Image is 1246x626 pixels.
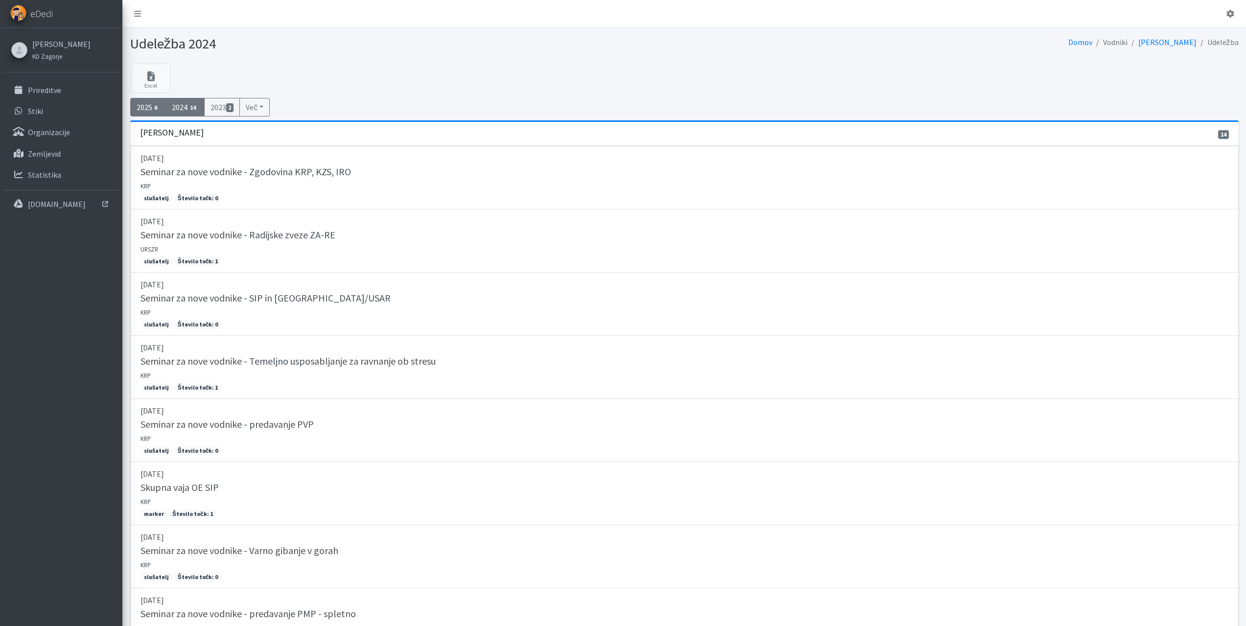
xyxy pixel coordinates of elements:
[131,64,170,93] a: Excel
[4,194,118,214] a: [DOMAIN_NAME]
[169,510,216,518] span: Število točk: 1
[141,292,391,304] h5: Seminar za nove vodnike - SIP in [GEOGRAPHIC_DATA]/USAR
[174,446,222,455] span: Število točk: 0
[174,320,222,329] span: Število točk: 0
[141,308,151,316] small: KRP
[32,50,91,62] a: KD Zagorje
[152,103,160,112] span: 6
[28,199,86,209] p: [DOMAIN_NAME]
[141,435,151,442] small: KRP
[28,149,61,159] p: Zemljevid
[226,103,234,112] span: 2
[141,573,173,581] span: slušatelj
[28,170,61,180] p: Statistika
[165,98,205,116] a: 202414
[141,383,173,392] span: slušatelj
[32,52,62,60] small: KD Zagorje
[4,165,118,185] a: Statistika
[141,468,1228,480] p: [DATE]
[141,510,167,518] span: marker
[141,355,436,367] h5: Seminar za nove vodnike - Temeljno usposabljanje za ravnanje ob stresu
[4,101,118,121] a: Stiki
[204,98,240,116] a: 20232
[174,257,222,266] span: Število točk: 1
[4,122,118,142] a: Organizacije
[174,383,222,392] span: Število točk: 1
[140,128,204,138] h3: [PERSON_NAME]
[130,336,1239,399] a: [DATE] Seminar za nove vodnike - Temeljno usposabljanje za ravnanje ob stresu KRP slušatelj Števi...
[141,498,151,506] small: KRP
[141,182,151,190] small: KRP
[1138,37,1197,47] a: [PERSON_NAME]
[4,144,118,163] a: Zemljevid
[28,85,61,95] p: Prireditve
[141,446,173,455] span: slušatelj
[141,215,1228,227] p: [DATE]
[239,98,270,116] button: Več
[141,229,335,241] h5: Seminar za nove vodnike - Radijske zveze ZA-RE
[130,146,1239,209] a: [DATE] Seminar za nove vodnike - Zgodovina KRP, KZS, IRO KRP slušatelj Število točk: 0
[141,152,1228,164] p: [DATE]
[141,278,1228,290] p: [DATE]
[1197,35,1239,49] li: Udeležba
[141,194,173,203] span: slušatelj
[141,320,173,329] span: slušatelj
[32,38,91,50] a: [PERSON_NAME]
[141,608,356,620] h5: Seminar za nove vodnike - predavanje PMP - spletno
[174,573,222,581] span: Število točk: 0
[130,462,1239,525] a: [DATE] Skupna vaja OE SIP KRP marker Število točk: 1
[188,103,198,112] span: 14
[141,257,173,266] span: slušatelj
[130,273,1239,336] a: [DATE] Seminar za nove vodnike - SIP in [GEOGRAPHIC_DATA]/USAR KRP slušatelj Število točk: 0
[141,418,314,430] h5: Seminar za nove vodnike - predavanje PVP
[141,594,1228,606] p: [DATE]
[4,80,118,100] a: Prireditve
[130,35,681,52] h1: Udeležba 2024
[141,561,151,569] small: KRP
[141,405,1228,417] p: [DATE]
[130,98,166,116] a: 20256
[1068,37,1092,47] a: Domov
[130,399,1239,462] a: [DATE] Seminar za nove vodnike - predavanje PVP KRP slušatelj Število točk: 0
[1218,130,1229,139] span: 14
[141,245,158,253] small: URSZR
[10,5,26,21] img: eDedi
[141,342,1228,353] p: [DATE]
[141,531,1228,543] p: [DATE]
[1092,35,1128,49] li: Vodniki
[141,166,351,178] h5: Seminar za nove vodnike - Zgodovina KRP, KZS, IRO
[28,106,43,116] p: Stiki
[174,194,222,203] span: Število točk: 0
[130,525,1239,588] a: [DATE] Seminar za nove vodnike - Varno gibanje v gorah KRP slušatelj Število točk: 0
[30,6,53,21] span: eDedi
[141,482,219,493] h5: Skupna vaja OE SIP
[130,209,1239,273] a: [DATE] Seminar za nove vodnike - Radijske zveze ZA-RE URSZR slušatelj Število točk: 1
[141,545,338,556] h5: Seminar za nove vodnike - Varno gibanje v gorah
[28,127,70,137] p: Organizacije
[141,371,151,379] small: KRP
